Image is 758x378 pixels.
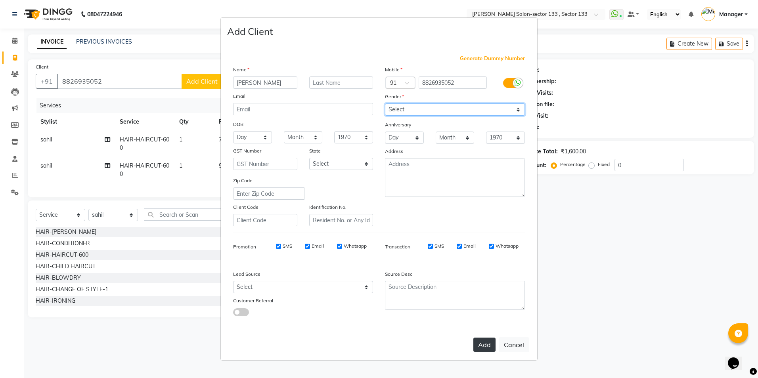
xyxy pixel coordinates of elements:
[725,346,750,370] iframe: chat widget
[233,243,256,250] label: Promotion
[385,93,404,100] label: Gender
[233,76,297,89] input: First Name
[309,204,346,211] label: Identification No.
[309,147,321,155] label: State
[496,242,519,250] label: Whatsapp
[385,271,412,278] label: Source Desc
[385,243,410,250] label: Transaction
[385,148,403,155] label: Address
[460,55,525,63] span: Generate Dummy Number
[344,242,367,250] label: Whatsapp
[233,93,245,100] label: Email
[233,214,297,226] input: Client Code
[309,76,373,89] input: Last Name
[233,147,261,155] label: GST Number
[283,242,292,250] label: SMS
[227,24,273,38] h4: Add Client
[435,242,444,250] label: SMS
[385,121,411,128] label: Anniversary
[233,187,304,200] input: Enter Zip Code
[473,338,496,352] button: Add
[385,66,402,73] label: Mobile
[233,204,258,211] label: Client Code
[499,337,529,352] button: Cancel
[233,121,243,128] label: DOB
[312,242,324,250] label: Email
[233,177,253,184] label: Zip Code
[419,76,487,89] input: Mobile
[233,103,373,115] input: Email
[463,242,476,250] label: Email
[309,214,373,226] input: Resident No. or Any Id
[233,66,249,73] label: Name
[233,158,297,170] input: GST Number
[233,297,273,304] label: Customer Referral
[233,271,260,278] label: Lead Source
